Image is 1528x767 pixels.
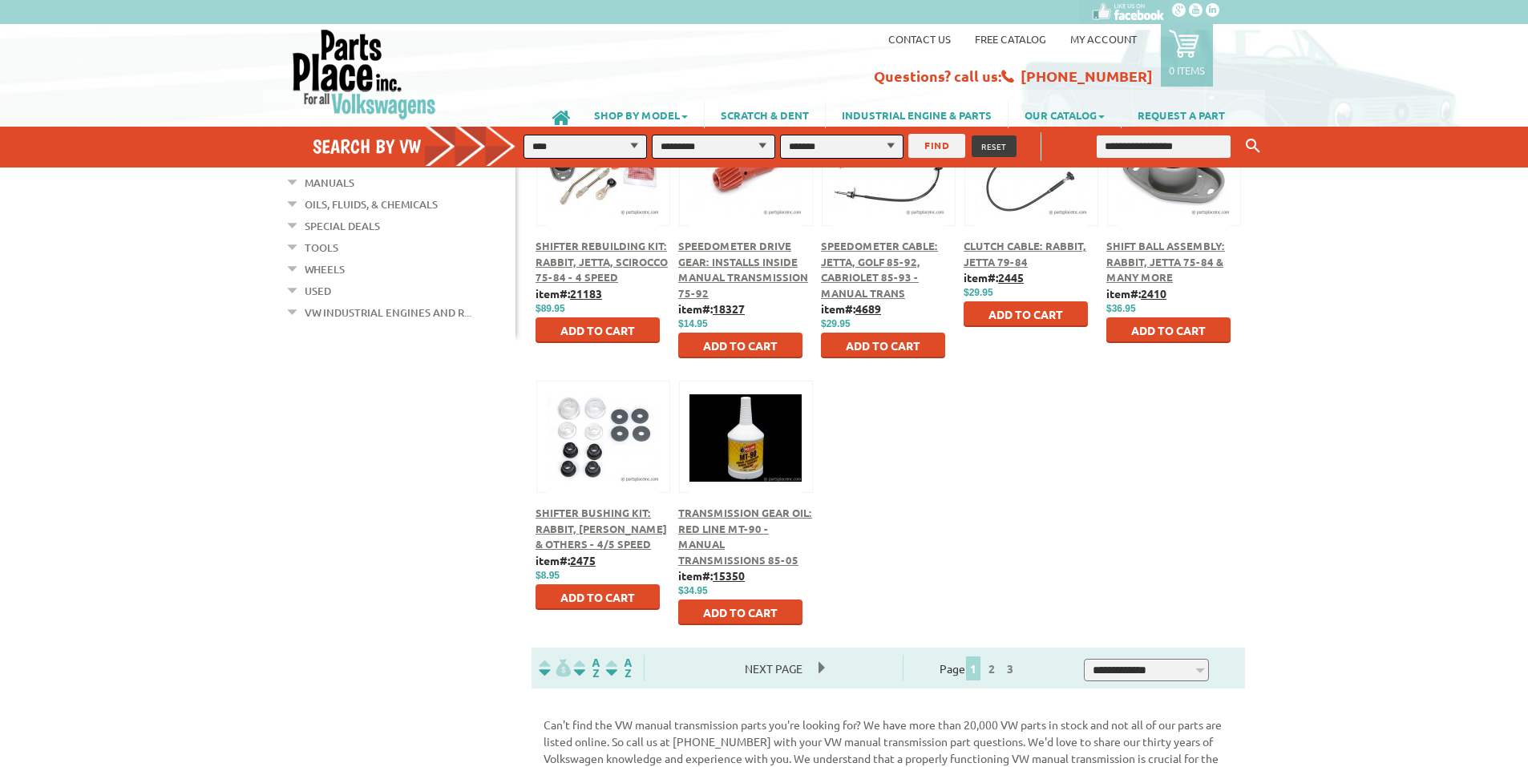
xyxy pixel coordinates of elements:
[713,301,745,316] u: 18327
[1009,101,1121,128] a: OUR CATALOG
[1070,32,1137,46] a: My Account
[305,216,380,236] a: Special Deals
[536,303,565,314] span: $89.95
[305,194,438,215] a: Oils, Fluids, & Chemicals
[1161,24,1213,87] a: 0 items
[964,301,1088,327] button: Add to Cart
[305,237,338,258] a: Tools
[729,661,819,676] a: Next Page
[560,590,635,604] span: Add to Cart
[821,318,851,329] span: $29.95
[305,172,354,193] a: Manuals
[821,239,938,300] a: Speedometer Cable: Jetta, Golf 85-92, Cabriolet 85-93 - Manual Trans
[603,659,635,677] img: Sort by Sales Rank
[975,32,1046,46] a: Free Catalog
[560,323,635,337] span: Add to Cart
[729,656,819,680] span: Next Page
[678,239,808,300] a: Speedometer Drive Gear: installs inside Manual Transmission 75-92
[678,568,745,583] b: item#:
[536,239,668,284] a: Shifter Rebuilding Kit: Rabbit, Jetta, Scirocco 75-84 - 4 Speed
[1106,286,1166,301] b: item#:
[536,570,560,581] span: $8.95
[888,32,951,46] a: Contact us
[972,135,1017,157] button: RESET
[713,568,745,583] u: 15350
[826,101,1008,128] a: INDUSTRIAL ENGINE & PARTS
[678,506,812,567] a: Transmission Gear Oil: Red Line MT-90 - Manual Transmissions 85-05
[536,286,602,301] b: item#:
[291,28,438,120] img: Parts Place Inc!
[821,301,881,316] b: item#:
[846,338,920,353] span: Add to Cart
[964,239,1086,268] a: Clutch Cable: Rabbit, Jetta 79-84
[1131,323,1206,337] span: Add to Cart
[1106,239,1225,284] a: Shift Ball Assembly: Rabbit, Jetta 75-84 & many more
[1106,317,1231,343] button: Add to Cart
[703,605,778,620] span: Add to Cart
[536,584,660,610] button: Add to Cart
[981,140,1007,152] span: RESET
[998,270,1024,285] u: 2445
[678,585,708,596] span: $34.95
[570,286,602,301] u: 21183
[855,301,881,316] u: 4689
[536,317,660,343] button: Add to Cart
[903,655,1056,681] div: Page
[966,656,980,680] span: 1
[570,553,596,567] u: 2475
[821,333,945,358] button: Add to Cart
[571,659,603,677] img: Sort by Headline
[305,281,331,301] a: Used
[305,302,471,323] a: VW Industrial Engines and R...
[678,301,745,316] b: item#:
[536,506,667,551] a: Shifter Bushing Kit: Rabbit, [PERSON_NAME] & Others - 4/5 Speed
[313,135,532,158] h4: Search by VW
[305,259,345,280] a: Wheels
[678,333,802,358] button: Add to Cart
[908,134,965,158] button: FIND
[1122,101,1241,128] a: REQUEST A PART
[678,318,708,329] span: $14.95
[536,553,596,567] b: item#:
[1003,661,1017,676] a: 3
[984,661,999,676] a: 2
[539,659,571,677] img: filterpricelow.svg
[578,101,704,128] a: SHOP BY MODEL
[964,287,993,298] span: $29.95
[988,307,1063,321] span: Add to Cart
[1241,133,1265,159] button: Keyword Search
[1169,63,1205,77] p: 0 items
[1141,286,1166,301] u: 2410
[1106,303,1136,314] span: $36.95
[964,270,1024,285] b: item#:
[703,338,778,353] span: Add to Cart
[678,599,802,625] button: Add to Cart
[705,101,825,128] a: SCRATCH & DENT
